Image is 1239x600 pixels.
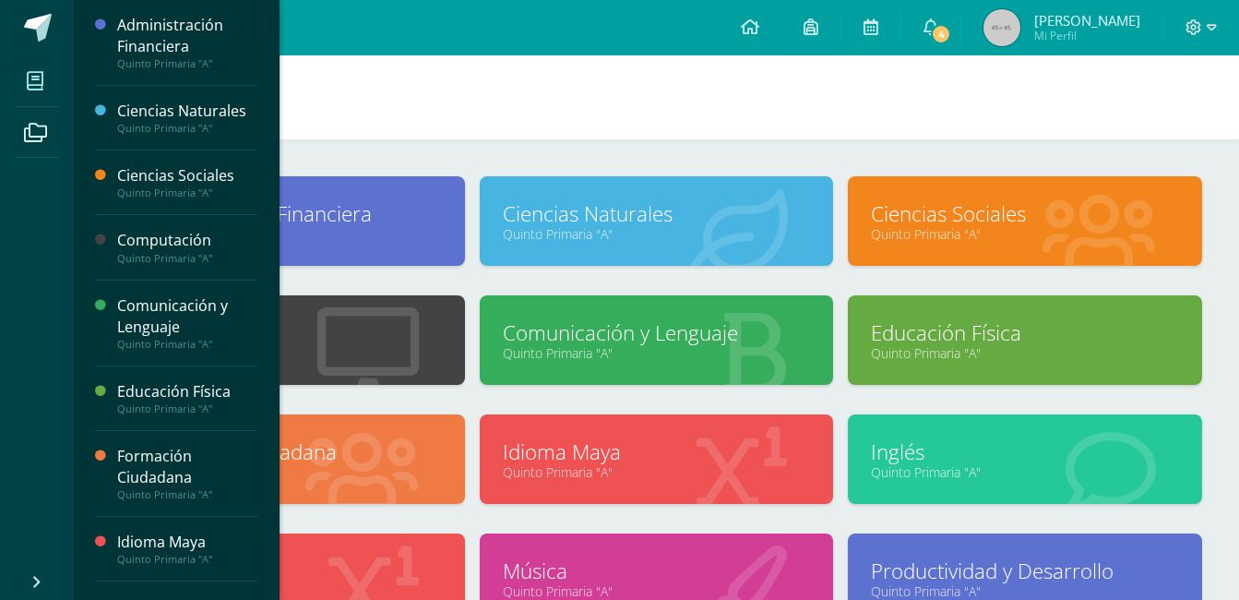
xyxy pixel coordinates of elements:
a: Administración Financiera [134,199,442,228]
a: Quinto Primaria "A" [134,344,442,362]
div: Educación Física [117,381,257,402]
div: Ciencias Sociales [117,165,257,186]
div: Quinto Primaria "A" [117,488,257,501]
a: Música [503,557,811,585]
a: Computación [134,318,442,347]
a: Quinto Primaria "A" [134,582,442,600]
a: Quinto Primaria "A" [503,463,811,481]
div: Quinto Primaria "A" [117,402,257,415]
a: Quinto Primaria "A" [134,463,442,481]
div: Computación [117,230,257,251]
a: Comunicación y Lenguaje [503,318,811,347]
span: 4 [931,24,951,44]
a: Administración FinancieraQuinto Primaria "A" [117,15,257,70]
a: Ciencias Sociales [871,199,1179,228]
div: Idioma Maya [117,532,257,553]
a: Inglés [871,438,1179,466]
a: Quinto Primaria "A" [871,225,1179,243]
a: Quinto Primaria "A" [503,344,811,362]
div: Quinto Primaria "A" [117,122,257,135]
a: Quinto Primaria "A" [134,225,442,243]
span: [PERSON_NAME] [1034,11,1140,30]
div: Formación Ciudadana [117,446,257,488]
img: 45x45 [983,9,1020,46]
a: Educación Física [871,318,1179,347]
a: Quinto Primaria "A" [503,225,811,243]
a: Quinto Primaria "A" [871,344,1179,362]
a: Comunicación y LenguajeQuinto Primaria "A" [117,295,257,351]
div: Quinto Primaria "A" [117,186,257,199]
a: Formación Ciudadana [134,438,442,466]
div: Quinto Primaria "A" [117,553,257,566]
a: Productividad y Desarrollo [871,557,1179,585]
a: Educación FísicaQuinto Primaria "A" [117,381,257,415]
div: Quinto Primaria "A" [117,57,257,70]
a: Idioma MayaQuinto Primaria "A" [117,532,257,566]
div: Ciencias Naturales [117,101,257,122]
span: Mi Perfil [1034,28,1140,43]
a: Ciencias Naturales [503,199,811,228]
a: Idioma Maya [503,438,811,466]
a: Quinto Primaria "A" [871,463,1179,481]
a: Matemáticas [134,557,442,585]
div: Quinto Primaria "A" [117,252,257,265]
div: Quinto Primaria "A" [117,338,257,351]
div: Comunicación y Lenguaje [117,295,257,338]
a: Quinto Primaria "A" [503,582,811,600]
div: Administración Financiera [117,15,257,57]
a: Quinto Primaria "A" [871,582,1179,600]
a: Ciencias SocialesQuinto Primaria "A" [117,165,257,199]
a: Ciencias NaturalesQuinto Primaria "A" [117,101,257,135]
a: ComputaciónQuinto Primaria "A" [117,230,257,264]
a: Formación CiudadanaQuinto Primaria "A" [117,446,257,501]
